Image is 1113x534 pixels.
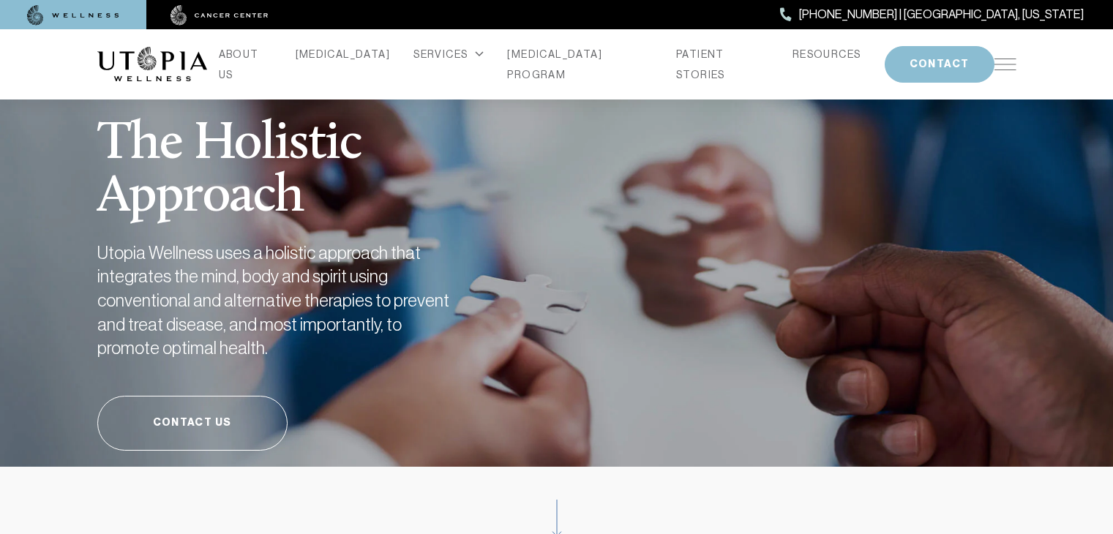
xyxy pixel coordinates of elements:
[507,44,653,85] a: [MEDICAL_DATA] PROGRAM
[885,46,994,83] button: CONTACT
[780,5,1084,24] a: [PHONE_NUMBER] | [GEOGRAPHIC_DATA], [US_STATE]
[97,241,463,361] h2: Utopia Wellness uses a holistic approach that integrates the mind, body and spirit using conventi...
[799,5,1084,24] span: [PHONE_NUMBER] | [GEOGRAPHIC_DATA], [US_STATE]
[994,59,1016,70] img: icon-hamburger
[97,82,529,224] h1: The Holistic Approach
[413,44,484,64] div: SERVICES
[27,5,119,26] img: wellness
[97,47,207,82] img: logo
[219,44,272,85] a: ABOUT US
[676,44,769,85] a: PATIENT STORIES
[97,396,288,451] a: Contact Us
[792,44,861,64] a: RESOURCES
[170,5,269,26] img: cancer center
[296,44,391,64] a: [MEDICAL_DATA]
